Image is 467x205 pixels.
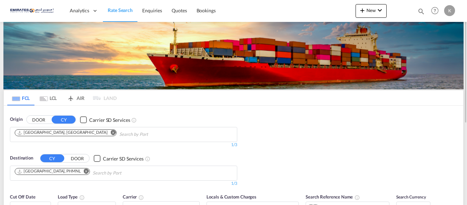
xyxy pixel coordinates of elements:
md-checkbox: Checkbox No Ink [80,116,130,123]
span: Carrier [123,194,144,200]
input: Chips input. [119,129,184,140]
md-chips-wrap: Chips container. Use arrow keys to select chips. [14,166,160,179]
md-icon: Unchecked: Search for CY (Container Yard) services for all selected carriers.Checked : Search for... [145,156,150,162]
img: LCL+%26+FCL+BACKGROUND.png [3,22,464,89]
md-chips-wrap: Chips container. Use arrow keys to select chips. [14,127,187,140]
span: Search Currency [396,194,426,200]
button: DOOR [27,116,51,124]
span: Quotes [172,8,187,13]
span: Load Type [58,194,85,200]
div: K [444,5,455,16]
div: Carrier SD Services [103,155,144,162]
div: 1/3 [10,181,237,187]
md-icon: icon-chevron-down [376,6,384,14]
button: Remove [106,130,116,137]
md-icon: Your search will be saved by the below given name [355,195,360,200]
button: CY [52,116,76,124]
button: CY [40,154,64,162]
span: Bookings [197,8,216,13]
div: Help [429,5,444,17]
md-icon: The selected Trucker/Carrierwill be displayed in the rate results If the rates are from another f... [138,195,144,200]
button: icon-plus 400-fgNewicon-chevron-down [356,4,387,18]
button: DOOR [65,155,89,163]
md-icon: icon-information-outline [79,195,85,200]
span: Enquiries [142,8,162,13]
button: Remove [79,168,90,175]
span: Search Reference Name [306,194,360,200]
div: Carrier SD Services [89,117,130,124]
div: Manila, PHMNL [17,168,81,174]
md-checkbox: Checkbox No Ink [94,155,144,162]
md-icon: Unchecked: Search for CY (Container Yard) services for all selected carriers.Checked : Search for... [131,117,137,123]
md-tab-item: AIR [62,90,89,105]
img: c67187802a5a11ec94275b5db69a26e6.png [10,3,56,18]
span: Rate Search [108,7,133,13]
md-icon: icon-airplane [67,94,75,99]
div: 1/3 [10,142,237,148]
md-tab-item: LCL [35,90,62,105]
md-icon: icon-magnify [417,8,425,15]
div: icon-magnify [417,8,425,18]
div: Press delete to remove this chip. [17,130,109,136]
span: Cut Off Date [10,194,36,200]
span: New [358,8,384,13]
span: Destination [10,155,33,162]
span: Help [429,5,441,16]
md-tab-item: FCL [7,90,35,105]
div: Jebel Ali, AEJEA [17,130,107,136]
span: Analytics [70,7,89,14]
md-pagination-wrapper: Use the left and right arrow keys to navigate between tabs [7,90,117,105]
span: Locals & Custom Charges [206,194,256,200]
input: Chips input. [93,168,158,179]
div: Press delete to remove this chip. [17,168,82,174]
span: Origin [10,116,22,123]
md-icon: icon-plus 400-fg [358,6,366,14]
